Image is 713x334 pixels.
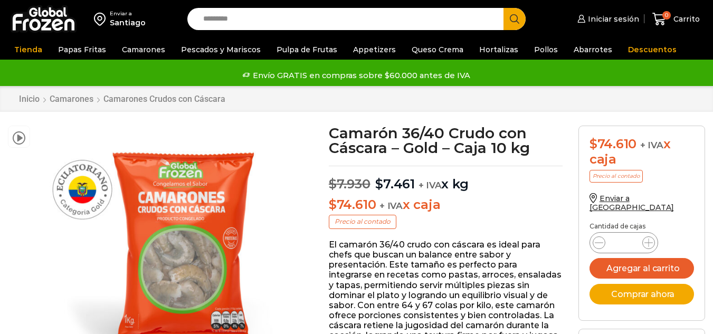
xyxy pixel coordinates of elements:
p: Precio al contado [329,215,396,228]
h1: Camarón 36/40 Crudo con Cáscara – Gold – Caja 10 kg [329,126,563,155]
a: Hortalizas [474,40,524,60]
a: Pollos [529,40,563,60]
a: Enviar a [GEOGRAPHIC_DATA] [590,194,674,212]
span: $ [329,197,337,212]
p: x caja [329,197,563,213]
bdi: 74.610 [590,136,636,151]
span: + IVA [379,201,403,211]
a: Camarones [117,40,170,60]
span: Carrito [671,14,700,24]
a: Camarones [49,94,94,104]
p: Cantidad de cajas [590,223,694,230]
a: 0 Carrito [650,7,702,32]
button: Agregar al carrito [590,258,694,279]
p: x kg [329,166,563,192]
a: Inicio [18,94,40,104]
button: Comprar ahora [590,284,694,304]
div: x caja [590,137,694,167]
span: 0 [662,11,671,20]
a: Papas Fritas [53,40,111,60]
bdi: 7.461 [375,176,415,192]
span: Iniciar sesión [585,14,639,24]
p: Precio al contado [590,170,643,183]
span: + IVA [640,140,663,150]
span: $ [375,176,383,192]
span: + IVA [419,180,442,190]
bdi: 74.610 [329,197,376,212]
bdi: 7.930 [329,176,370,192]
input: Product quantity [614,235,634,250]
a: Pescados y Mariscos [176,40,266,60]
div: Santiago [110,17,146,28]
span: $ [329,176,337,192]
span: $ [590,136,597,151]
a: Tienda [9,40,47,60]
div: Enviar a [110,10,146,17]
a: Descuentos [623,40,682,60]
a: Pulpa de Frutas [271,40,343,60]
img: address-field-icon.svg [94,10,110,28]
a: Abarrotes [568,40,617,60]
nav: Breadcrumb [18,94,226,104]
button: Search button [503,8,526,30]
a: Appetizers [348,40,401,60]
a: Iniciar sesión [575,8,639,30]
a: Queso Crema [406,40,469,60]
a: Camarones Crudos con Cáscara [103,94,226,104]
